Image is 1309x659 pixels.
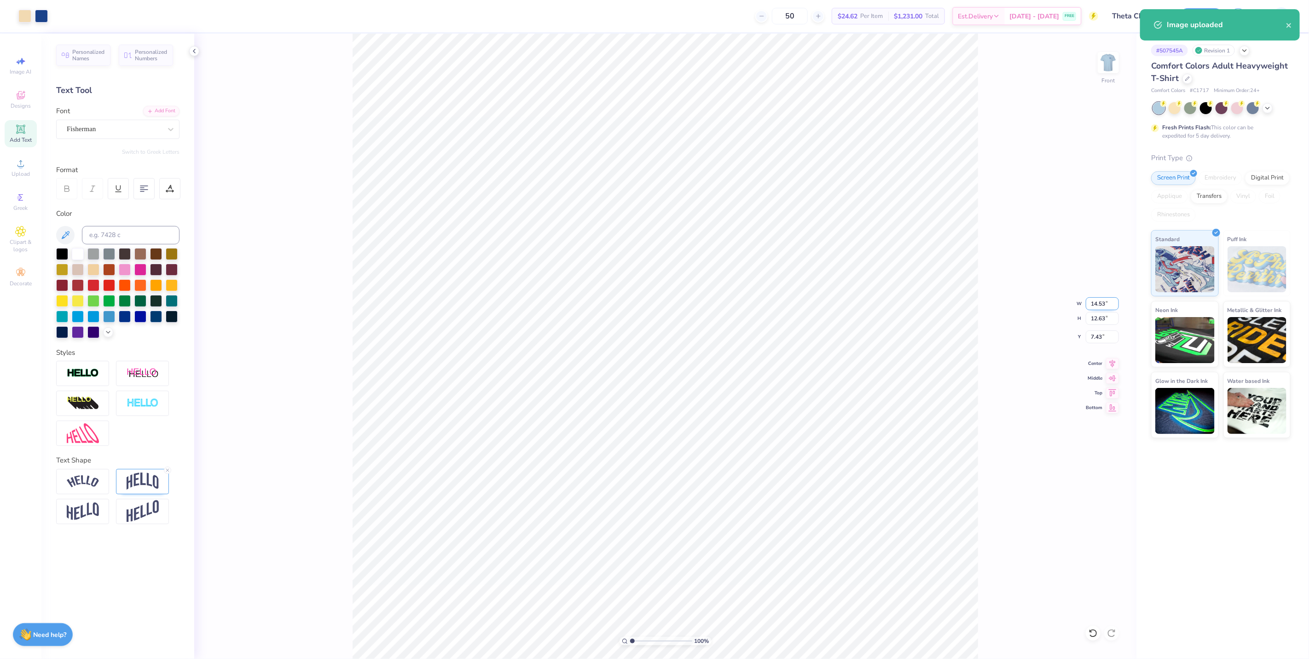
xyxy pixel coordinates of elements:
[34,630,67,639] strong: Need help?
[1214,87,1260,95] span: Minimum Order: 24 +
[1228,388,1287,434] img: Water based Ink
[56,165,180,175] div: Format
[1086,360,1102,367] span: Center
[1259,190,1280,203] div: Foil
[67,475,99,488] img: Arc
[10,68,32,75] span: Image AI
[1155,388,1215,434] img: Glow in the Dark Ink
[1162,124,1211,131] strong: Fresh Prints Flash:
[1162,123,1275,140] div: This color can be expedited for 5 day delivery.
[838,12,857,21] span: $24.62
[127,368,159,379] img: Shadow
[1191,190,1228,203] div: Transfers
[1228,317,1287,363] img: Metallic & Glitter Ink
[122,148,180,156] button: Switch to Greek Letters
[127,398,159,409] img: Negative Space
[1151,171,1196,185] div: Screen Print
[925,12,939,21] span: Total
[12,170,30,178] span: Upload
[67,396,99,411] img: 3d Illusion
[1199,171,1242,185] div: Embroidery
[695,637,709,645] span: 100 %
[1151,153,1291,163] div: Print Type
[1102,76,1115,85] div: Front
[1086,375,1102,382] span: Middle
[1086,405,1102,411] span: Bottom
[1228,234,1247,244] span: Puff Ink
[67,503,99,520] img: Flag
[1245,171,1290,185] div: Digital Print
[1167,19,1286,30] div: Image uploaded
[1151,60,1288,84] span: Comfort Colors Adult Heavyweight T-Shirt
[5,238,37,253] span: Clipart & logos
[1230,190,1256,203] div: Vinyl
[772,8,808,24] input: – –
[1065,13,1074,19] span: FREE
[143,106,180,116] div: Add Font
[1151,45,1188,56] div: # 507545A
[127,473,159,490] img: Arch
[1228,305,1282,315] span: Metallic & Glitter Ink
[72,49,105,62] span: Personalized Names
[127,500,159,523] img: Rise
[1151,208,1196,222] div: Rhinestones
[1151,87,1185,95] span: Comfort Colors
[82,226,180,244] input: e.g. 7428 c
[10,280,32,287] span: Decorate
[56,455,180,466] div: Text Shape
[14,204,28,212] span: Greek
[1155,246,1215,292] img: Standard
[1155,305,1178,315] span: Neon Ink
[10,136,32,144] span: Add Text
[1155,234,1180,244] span: Standard
[56,208,180,219] div: Color
[1228,246,1287,292] img: Puff Ink
[135,49,168,62] span: Personalized Numbers
[67,368,99,379] img: Stroke
[1155,317,1215,363] img: Neon Ink
[958,12,993,21] span: Est. Delivery
[1099,53,1118,72] img: Front
[1193,45,1235,56] div: Revision 1
[1155,376,1208,386] span: Glow in the Dark Ink
[1190,87,1209,95] span: # C1717
[67,423,99,443] img: Free Distort
[56,347,180,358] div: Styles
[1286,19,1292,30] button: close
[1086,390,1102,396] span: Top
[1228,376,1270,386] span: Water based Ink
[1105,7,1173,25] input: Untitled Design
[1009,12,1059,21] span: [DATE] - [DATE]
[860,12,883,21] span: Per Item
[894,12,922,21] span: $1,231.00
[56,106,70,116] label: Font
[1151,190,1188,203] div: Applique
[11,102,31,110] span: Designs
[56,84,180,97] div: Text Tool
